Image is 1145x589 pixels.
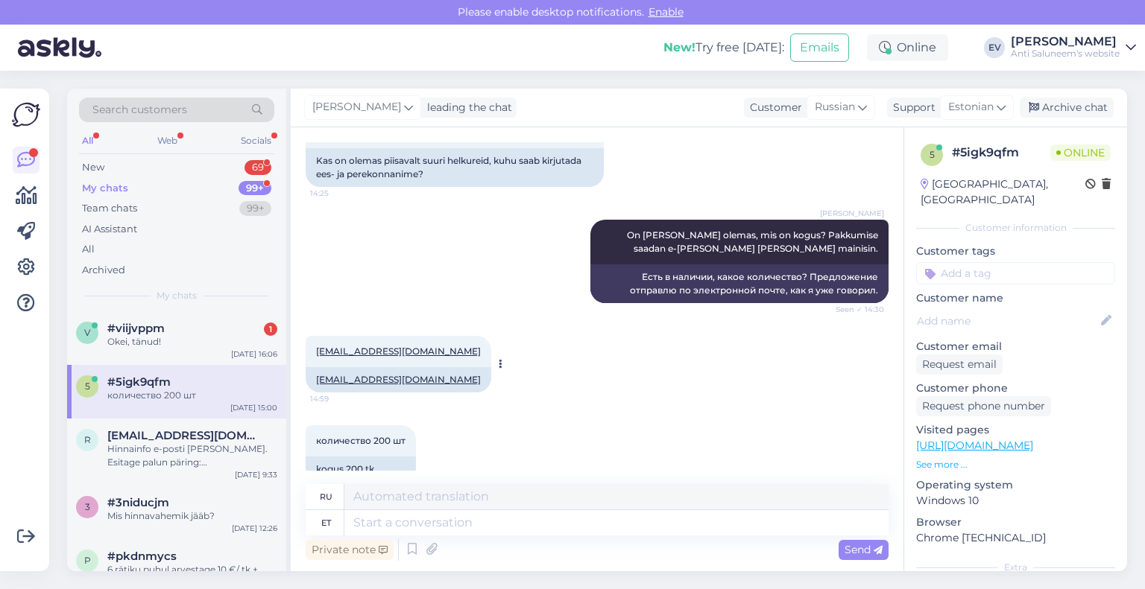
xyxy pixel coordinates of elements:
span: Search customers [92,102,187,118]
span: Seen ✓ 14:30 [828,304,884,315]
span: 5 [930,149,935,160]
div: Customer [744,100,802,115]
div: Archive chat [1020,98,1114,118]
span: количество 200 шт [316,435,406,446]
a: [EMAIL_ADDRESS][DOMAIN_NAME] [316,346,481,357]
div: Private note [306,540,394,560]
div: 69 [245,160,271,175]
input: Add a tag [916,262,1115,284]
span: [PERSON_NAME] [820,208,884,219]
div: Hinnainfo e-posti [PERSON_NAME]. Esitage palun päring: [EMAIL_ADDRESS][DOMAIN_NAME] [107,442,277,469]
div: et [321,510,331,535]
a: [URL][DOMAIN_NAME] [916,439,1033,452]
span: 14:59 [310,393,366,404]
div: kogus 200 tk [306,456,416,482]
p: Customer tags [916,243,1115,259]
div: [DATE] 15:00 [230,402,277,413]
span: 3 [85,501,90,512]
p: Customer name [916,290,1115,306]
div: [GEOGRAPHIC_DATA], [GEOGRAPHIC_DATA] [921,176,1085,208]
p: Windows 10 [916,493,1115,509]
div: Mis hinnavahemik jääb? [107,509,277,523]
p: See more ... [916,458,1115,471]
div: Okei, tänud! [107,335,277,348]
div: Kas on olemas piisavalt suuri helkureid, kuhu saab kirjutada ees- ja perekonnanime? [306,148,604,187]
span: raudnagel86@gmail.com [107,429,262,442]
p: Operating system [916,477,1115,493]
div: [DATE] 16:06 [231,348,277,360]
div: Support [887,100,936,115]
span: Enable [644,5,688,19]
p: Visited pages [916,422,1115,438]
span: #5igk9qfm [107,375,171,389]
div: All [82,242,95,257]
img: Askly Logo [12,101,40,129]
div: New [82,160,104,175]
b: New! [663,40,695,54]
span: p [84,555,91,566]
span: 14:25 [310,188,366,199]
div: Request email [916,354,1003,375]
div: AI Assistant [82,222,137,237]
div: leading the chat [421,100,512,115]
span: v [84,327,90,338]
span: On [PERSON_NAME] olemas, mis on kogus? Pakkumise saadan e-[PERSON_NAME] [PERSON_NAME] mainisin. [627,229,880,254]
a: [EMAIL_ADDRESS][DOMAIN_NAME] [316,374,481,385]
span: Online [1050,144,1111,161]
div: Anti Saluneem's website [1011,48,1120,60]
input: Add name [917,313,1098,329]
div: 99+ [239,181,271,196]
div: Team chats [82,201,137,216]
span: Estonian [948,99,994,115]
div: Online [867,34,948,61]
a: [PERSON_NAME]Anti Saluneem's website [1011,36,1136,60]
p: Chrome [TECHNICAL_ID] [916,530,1115,546]
div: Socials [238,131,274,150]
div: [PERSON_NAME] [1011,36,1120,48]
div: # 5igk9qfm [952,144,1050,162]
div: Есть в наличии, какое количество? Предложение отправлю по электронной почте, как я уже говорил. [590,264,889,303]
div: 99+ [239,201,271,216]
span: Russian [815,99,855,115]
p: Browser [916,515,1115,530]
div: количество 200 шт [107,389,277,402]
span: #viijvppm [107,322,165,335]
div: [DATE] 12:26 [232,523,277,534]
div: All [79,131,96,150]
span: #3niducjm [107,496,169,509]
span: 5 [85,381,90,392]
div: Archived [82,263,125,278]
span: r [84,434,91,445]
span: #pkdnmycs [107,550,177,563]
div: [DATE] 9:33 [235,469,277,480]
div: ru [320,484,332,509]
div: Try free [DATE]: [663,39,784,57]
div: Extra [916,561,1115,574]
span: [PERSON_NAME] [312,99,401,115]
p: Customer email [916,339,1115,354]
p: Customer phone [916,381,1115,396]
div: 1 [264,322,277,336]
button: Emails [790,34,849,62]
div: Request phone number [916,396,1051,416]
div: EV [984,37,1005,58]
div: My chats [82,181,128,196]
div: Web [154,131,180,150]
span: My chats [157,289,197,302]
div: Customer information [916,221,1115,235]
span: Send [845,543,883,556]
